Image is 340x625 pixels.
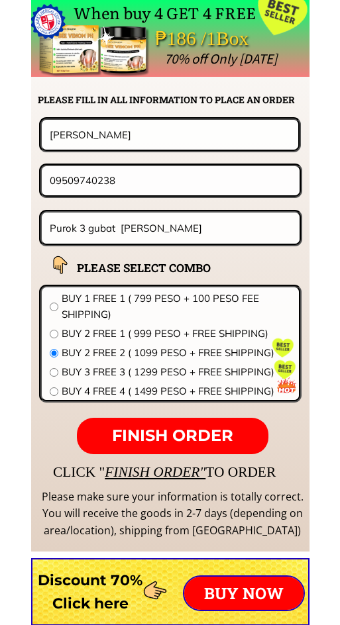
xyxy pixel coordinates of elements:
h2: PLEASE FILL IN ALL INFORMATION TO PLACE AN ORDER [38,93,308,107]
p: BUY NOW [184,577,304,610]
span: BUY 3 FREE 3 ( 1299 PESO + FREE SHIPPING) [62,364,291,380]
div: Please make sure your information is totally correct. You will receive the goods in 2-7 days (dep... [40,489,305,540]
input: Your name [46,120,294,149]
h3: Discount 70% Click here [31,569,150,615]
input: Address [46,213,296,244]
div: ₱186 /1Box [155,23,286,54]
h2: PLEASE SELECT COMBO [77,259,244,277]
span: FINISH ORDER" [105,464,205,480]
span: BUY 2 FREE 2 ( 1099 PESO + FREE SHIPPING) [62,345,291,361]
span: BUY 4 FREE 4 ( 1499 PESO + FREE SHIPPING) [62,383,291,399]
input: Phone number [46,166,295,195]
span: BUY 1 FREE 1 ( 799 PESO + 100 PESO FEE SHIPPING) [62,291,291,322]
span: BUY 2 FREE 1 ( 999 PESO + FREE SHIPPING) [62,326,291,342]
span: FINISH ORDER [112,426,233,445]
